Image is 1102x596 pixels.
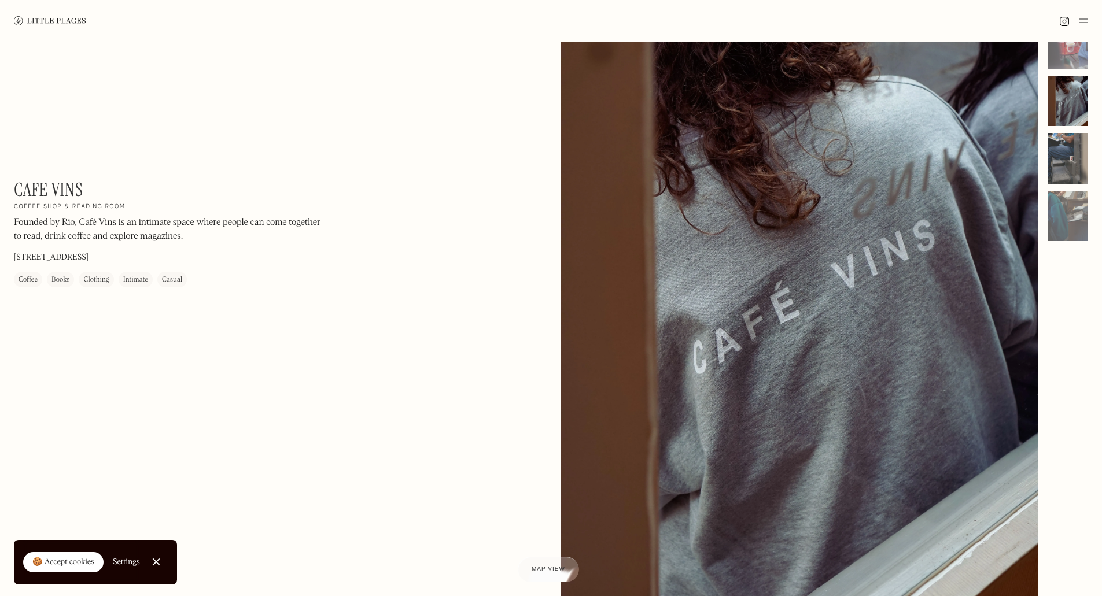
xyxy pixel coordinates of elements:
[14,179,83,201] h1: Cafe Vins
[113,549,140,575] a: Settings
[83,275,109,286] div: Clothing
[14,216,326,244] p: Founded by Rio, Café Vins is an intimate space where people can come together to read, drink coff...
[532,566,565,572] span: Map view
[518,557,579,582] a: Map view
[14,203,126,212] h2: Coffee shop & reading room
[14,252,89,264] p: [STREET_ADDRESS]
[113,558,140,566] div: Settings
[32,557,94,568] div: 🍪 Accept cookies
[123,275,148,286] div: Intimate
[162,275,182,286] div: Casual
[23,552,104,573] a: 🍪 Accept cookies
[51,275,69,286] div: Books
[145,550,168,573] a: Close Cookie Popup
[19,275,38,286] div: Coffee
